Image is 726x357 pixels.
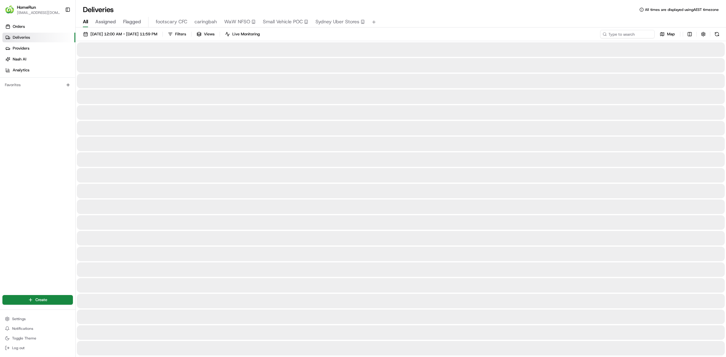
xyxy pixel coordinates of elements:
span: All times are displayed using AEST timezone [645,7,719,12]
span: Filters [175,31,186,37]
button: [EMAIL_ADDRESS][DOMAIN_NAME] [17,10,60,15]
span: Log out [12,346,25,350]
span: Settings [12,316,26,321]
div: Favorites [2,80,73,90]
span: footscary CFC [156,18,187,25]
button: Settings [2,315,73,323]
a: Analytics [2,65,75,75]
span: Notifications [12,326,33,331]
input: Type to search [600,30,655,38]
button: Live Monitoring [222,30,263,38]
button: HomeRunHomeRun[EMAIL_ADDRESS][DOMAIN_NAME] [2,2,63,17]
a: Nash AI [2,54,75,64]
span: Flagged [123,18,141,25]
button: HomeRun [17,4,36,10]
button: [DATE] 12:00 AM - [DATE] 11:59 PM [80,30,160,38]
span: Toggle Theme [12,336,36,341]
span: caringbah [195,18,217,25]
img: HomeRun [5,5,15,15]
span: Analytics [13,67,29,73]
button: Filters [165,30,189,38]
span: Deliveries [13,35,30,40]
span: Nash AI [13,57,26,62]
button: Notifications [2,324,73,333]
span: [DATE] 12:00 AM - [DATE] 11:59 PM [90,31,157,37]
button: Log out [2,344,73,352]
a: Deliveries [2,33,75,42]
a: Orders [2,22,75,31]
span: Create [35,297,47,303]
span: WaW NFSO [224,18,250,25]
span: Providers [13,46,29,51]
button: Map [657,30,678,38]
h1: Deliveries [83,5,114,15]
span: Views [204,31,214,37]
span: Map [667,31,675,37]
a: Providers [2,44,75,53]
span: All [83,18,88,25]
span: Small Vehicle POC [263,18,303,25]
span: Sydney Uber Stores [316,18,359,25]
button: Refresh [713,30,721,38]
button: Views [194,30,217,38]
button: Toggle Theme [2,334,73,342]
span: Orders [13,24,25,29]
span: Assigned [95,18,116,25]
button: Create [2,295,73,305]
span: Live Monitoring [232,31,260,37]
